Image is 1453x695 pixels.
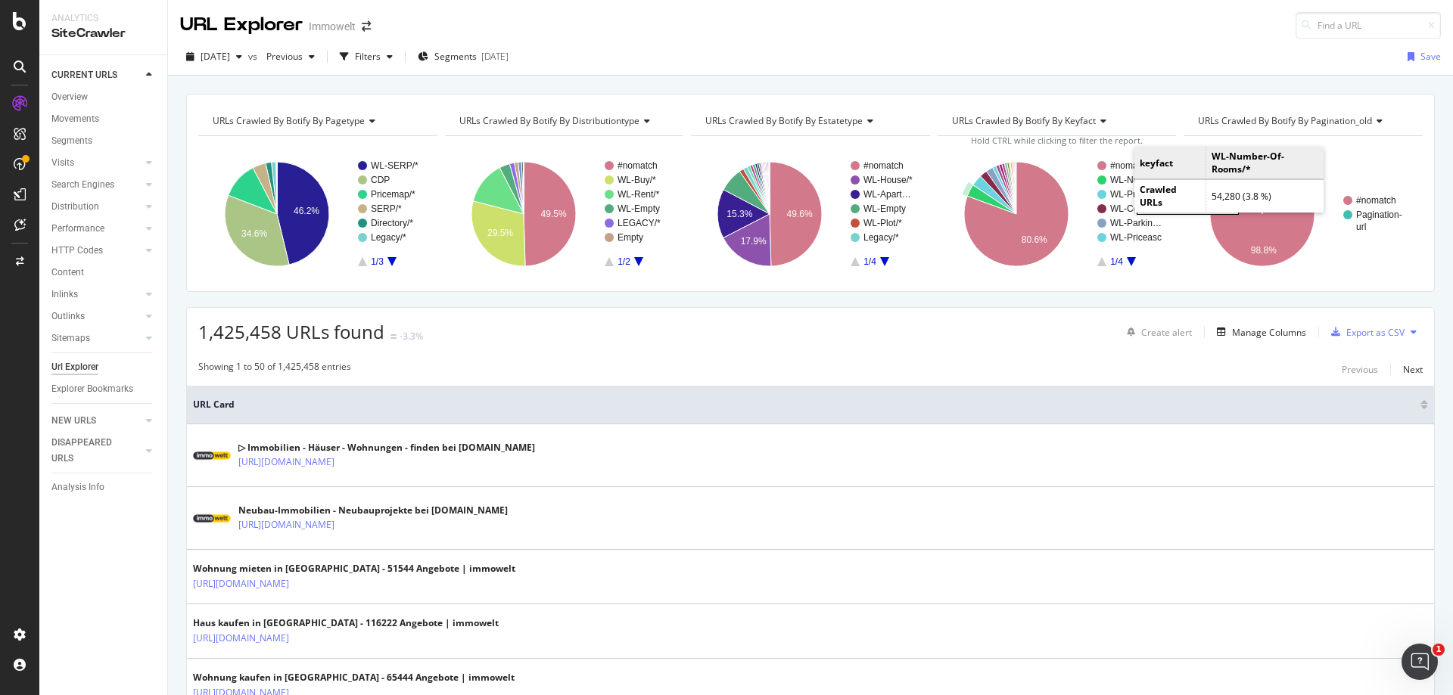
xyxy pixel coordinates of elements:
[51,287,142,303] a: Inlinks
[1184,148,1423,280] div: A chart.
[309,19,356,34] div: Immowelt
[691,148,930,280] svg: A chart.
[863,232,899,243] text: Legacy/*
[51,359,98,375] div: Url Explorer
[412,45,515,69] button: Segments[DATE]
[193,631,289,646] a: [URL][DOMAIN_NAME]
[51,309,142,324] a: Outlinks
[1420,50,1441,63] div: Save
[51,199,142,215] a: Distribution
[371,160,418,171] text: WL-SERP/*
[51,413,96,429] div: NEW URLS
[1325,320,1405,344] button: Export as CSV
[193,509,231,528] img: main image
[863,160,904,171] text: #nomatch
[938,148,1177,280] svg: A chart.
[1134,147,1206,179] td: keyfact
[51,287,78,303] div: Inlinks
[193,398,1417,411] span: URL Card
[51,265,84,281] div: Content
[481,50,509,63] div: [DATE]
[1198,114,1372,127] span: URLs Crawled By Botify By pagination_old
[51,67,142,83] a: CURRENT URLS
[51,243,103,259] div: HTTP Codes
[618,256,630,267] text: 1/2
[1232,326,1306,339] div: Manage Columns
[863,218,902,228] text: WL-Plot/*
[1211,323,1306,341] button: Manage Columns
[1206,180,1324,213] td: 54,280 (3.8 %)
[238,455,334,470] a: [URL][DOMAIN_NAME]
[618,232,643,243] text: Empty
[618,203,660,214] text: WL-Empty
[1402,45,1441,69] button: Save
[371,232,406,243] text: Legacy/*
[180,12,303,38] div: URL Explorer
[193,616,499,630] div: Haus kaufen in [GEOGRAPHIC_DATA] - 116222 Angebote | immowelt
[787,209,813,219] text: 49.6%
[1110,160,1150,171] text: #nomatch
[51,199,99,215] div: Distribution
[1433,644,1445,656] span: 1
[705,114,863,127] span: URLs Crawled By Botify By estatetype
[1402,644,1438,680] iframe: Intercom live chat
[371,189,415,200] text: Pricemap/*
[949,109,1163,133] h4: URLs Crawled By Botify By keyfact
[1403,360,1423,378] button: Next
[51,479,157,495] a: Analysis Info
[51,479,104,495] div: Analysis Info
[434,50,477,63] span: Segments
[400,330,423,343] div: -3.3%
[193,671,515,684] div: Wohnung kaufen in [GEOGRAPHIC_DATA] - 65444 Angebote | immowelt
[51,67,117,83] div: CURRENT URLS
[1110,218,1162,228] text: WL-Parkin…
[294,206,319,216] text: 46.2%
[1110,232,1162,243] text: WL-Priceasc
[180,45,248,69] button: [DATE]
[371,218,413,228] text: Directory/*
[1251,245,1277,256] text: 98.8%
[952,114,1096,127] span: URLs Crawled By Botify By keyfact
[198,148,437,280] svg: A chart.
[51,12,155,25] div: Analytics
[445,148,684,280] div: A chart.
[618,160,658,171] text: #nomatch
[51,133,157,149] a: Segments
[241,228,267,239] text: 34.6%
[1403,363,1423,376] div: Next
[51,359,157,375] a: Url Explorer
[1342,360,1378,378] button: Previous
[971,135,1143,146] span: Hold CTRL while clicking to filter the report.
[193,446,231,465] img: main image
[193,576,289,591] a: [URL][DOMAIN_NAME]
[260,45,321,69] button: Previous
[1206,147,1324,179] td: WL-Number-Of-Rooms/*
[618,218,661,228] text: LEGACY/*
[210,109,424,133] h4: URLs Crawled By Botify By pagetype
[51,111,99,127] div: Movements
[51,89,88,105] div: Overview
[248,50,260,63] span: vs
[459,114,639,127] span: URLs Crawled By Botify By distributiontype
[51,435,128,467] div: DISAPPEARED URLS
[51,265,157,281] a: Content
[1346,326,1405,339] div: Export as CSV
[355,50,381,63] div: Filters
[51,435,142,467] a: DISAPPEARED URLS
[51,133,92,149] div: Segments
[702,109,916,133] h4: URLs Crawled By Botify By estatetype
[213,114,365,127] span: URLs Crawled By Botify By pagetype
[487,228,513,238] text: 29.5%
[334,45,399,69] button: Filters
[51,221,142,237] a: Performance
[51,309,85,324] div: Outlinks
[741,236,767,247] text: 17.9%
[1356,222,1366,232] text: url
[1134,180,1206,213] td: Crawled URLs
[51,89,157,105] a: Overview
[51,155,74,171] div: Visits
[51,330,90,346] div: Sitemaps
[238,441,535,455] div: ▷ Immobilien - Häuser - Wohnungen - finden bei [DOMAIN_NAME]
